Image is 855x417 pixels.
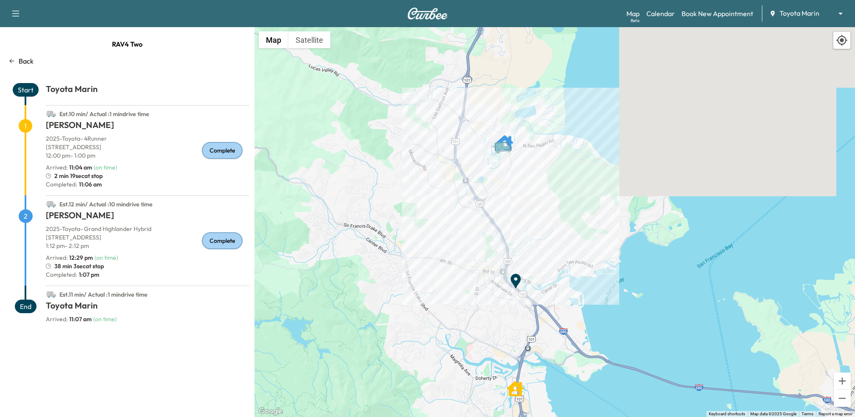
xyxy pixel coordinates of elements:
span: 1 [19,119,32,133]
div: Complete [202,142,243,159]
h1: Toyota Marin [46,83,249,98]
span: ( on time ) [93,315,117,323]
a: MapBeta [626,8,640,19]
span: RAV4 Two [112,36,142,53]
span: 2 [19,209,33,223]
p: [STREET_ADDRESS] [46,233,249,242]
span: 2 min 19sec at stop [54,172,103,180]
p: 2025 - Toyota - Grand Highlander Hybrid [46,225,249,233]
div: Complete [202,232,243,249]
span: 1:07 pm [77,270,99,279]
p: Completed: [46,180,249,189]
gmp-advanced-marker: Timothy Heard [496,130,513,147]
button: Zoom in [834,373,851,389]
p: [STREET_ADDRESS] [46,143,249,151]
p: Arrived : [46,163,92,172]
img: Google [257,406,285,417]
button: Zoom out [834,390,851,407]
span: 11:07 am [69,315,92,323]
button: Show satellite imagery [288,31,330,48]
a: Calendar [646,8,675,19]
div: Beta [631,17,640,24]
span: End [15,300,36,313]
span: 12:29 pm [69,254,93,261]
gmp-advanced-marker: End Point [507,268,524,285]
span: Est. 11 min / Actual : 1 min drive time [59,291,148,298]
span: 11:04 am [69,164,92,171]
a: Open this area in Google Maps (opens a new window) [257,406,285,417]
button: Keyboard shortcuts [709,411,745,417]
p: 1:12 pm - 2:12 pm [46,242,249,250]
h1: [PERSON_NAME] [46,209,249,225]
a: Terms (opens in new tab) [802,411,813,416]
p: Arrived : [46,315,92,323]
button: Show street map [259,31,288,48]
a: Report a map error [819,411,852,416]
span: ( on time ) [94,164,117,171]
span: Start [13,83,39,97]
p: Back [19,56,34,66]
img: Curbee Logo [407,8,448,19]
span: 38 min 3sec at stop [54,262,104,270]
h1: Toyota Marin [46,300,249,315]
p: 12:00 pm - 1:00 pm [46,151,249,160]
span: ( on time ) [95,254,118,261]
p: Completed: [46,270,249,279]
h1: [PERSON_NAME] [46,119,249,134]
span: Map data ©2025 Google [750,411,796,416]
span: 11:06 am [77,180,102,189]
p: Arrived : [46,253,93,262]
p: 2025 - Toyota - 4Runner [46,134,249,143]
a: Book New Appointment [682,8,753,19]
gmp-advanced-marker: Amir Tork [507,376,524,393]
span: Est. 12 min / Actual : 10 min drive time [59,200,153,208]
span: Est. 10 min / Actual : 1 min drive time [59,110,149,118]
div: Recenter map [833,31,851,49]
span: Toyota Marin [780,8,819,18]
gmp-advanced-marker: Van [490,132,520,147]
